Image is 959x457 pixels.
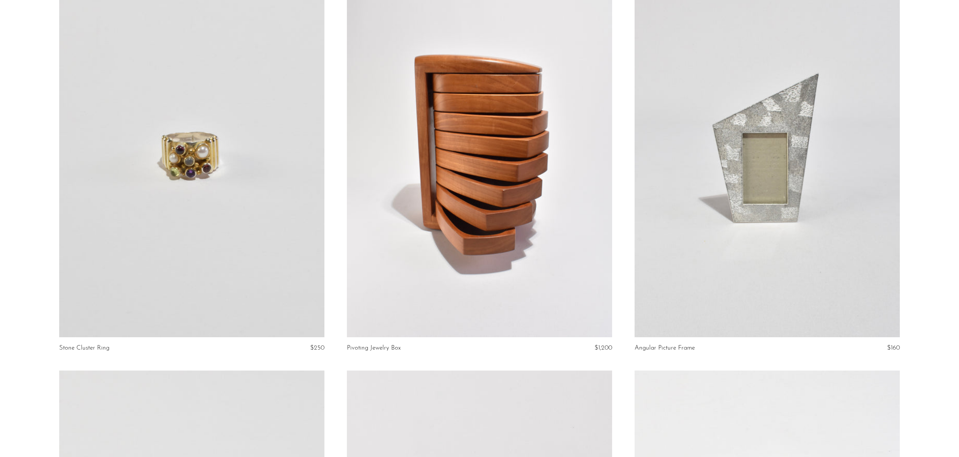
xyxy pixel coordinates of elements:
[59,345,109,351] a: Stone Cluster Ring
[635,345,695,351] a: Angular Picture Frame
[347,345,401,351] a: Pivoting Jewelry Box
[595,345,612,351] span: $1,200
[887,345,900,351] span: $160
[310,345,324,351] span: $250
